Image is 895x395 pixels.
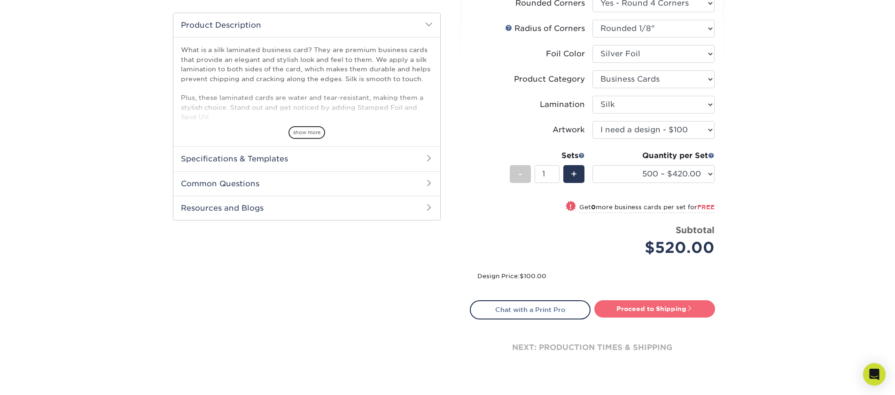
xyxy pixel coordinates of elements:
[697,204,715,211] span: FREE
[510,150,585,161] div: Sets
[594,300,715,317] a: Proceed to Shipping
[591,204,596,211] strong: 0
[676,225,715,235] strong: Subtotal
[569,202,572,212] span: !
[181,45,433,198] p: What is a silk laminated business card? They are premium business cards that provide an elegant a...
[173,13,440,37] h2: Product Description
[173,146,440,171] h2: Specifications & Templates
[599,236,715,259] div: $520.00
[571,167,577,181] span: +
[579,204,715,213] small: Get more business cards per set for
[553,124,585,136] div: Artwork
[288,126,325,139] span: show more
[173,171,440,196] h2: Common Questions
[470,300,591,319] a: Chat with a Print Pro
[546,48,585,60] div: Foil Color
[518,167,522,181] span: -
[477,273,546,280] small: Design Price:
[470,319,715,376] div: next: production times & shipping
[540,99,585,110] div: Lamination
[514,74,585,85] div: Product Category
[863,363,886,386] div: Open Intercom Messenger
[173,196,440,220] h2: Resources and Blogs
[505,23,585,34] div: Radius of Corners
[520,273,546,280] span: $100.00
[592,150,715,161] div: Quantity per Set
